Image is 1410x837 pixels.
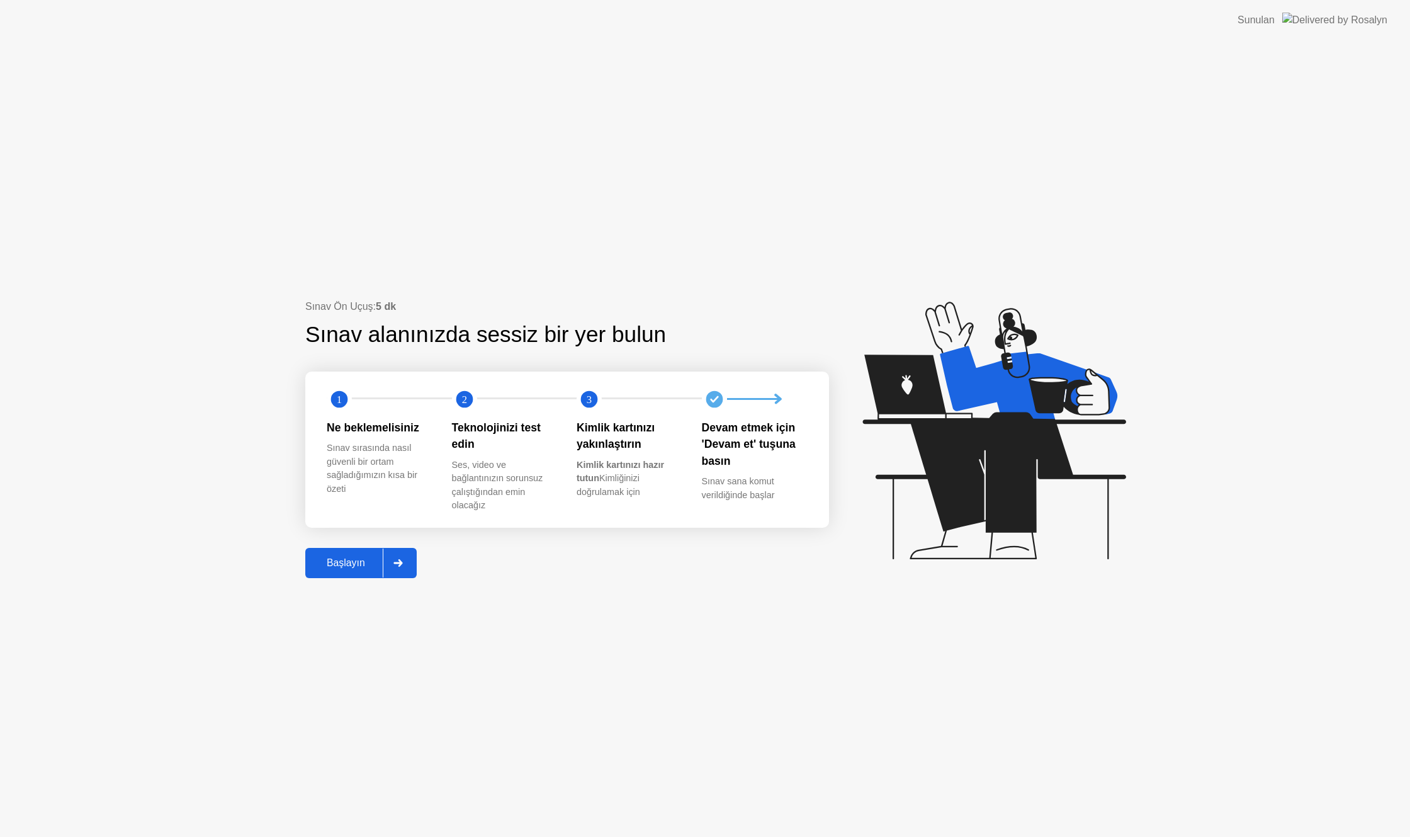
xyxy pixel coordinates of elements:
[452,458,557,513] div: Ses, video ve bağlantınızın sorunsuz çalıştığından emin olacağız
[577,460,664,484] b: Kimlik kartınızı hazır tutun
[305,548,417,578] button: Başlayın
[1282,13,1387,27] img: Delivered by Rosalyn
[577,419,682,453] div: Kimlik kartınızı yakınlaştırın
[309,557,383,569] div: Başlayın
[702,475,807,502] div: Sınav sana komut verildiğinde başlar
[702,419,807,469] div: Devam etmek için 'Devam et' tuşuna basın
[1238,13,1275,28] div: Sunulan
[461,393,466,405] text: 2
[327,441,432,496] div: Sınav sırasında nasıl güvenli bir ortam sağladığımızın kısa bir özeti
[587,393,592,405] text: 3
[337,393,342,405] text: 1
[305,318,749,351] div: Sınav alanınızda sessiz bir yer bulun
[327,419,432,436] div: Ne beklemelisiniz
[376,301,396,312] b: 5 dk
[577,458,682,499] div: Kimliğinizi doğrulamak için
[452,419,557,453] div: Teknolojinizi test edin
[305,299,829,314] div: Sınav Ön Uçuş:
